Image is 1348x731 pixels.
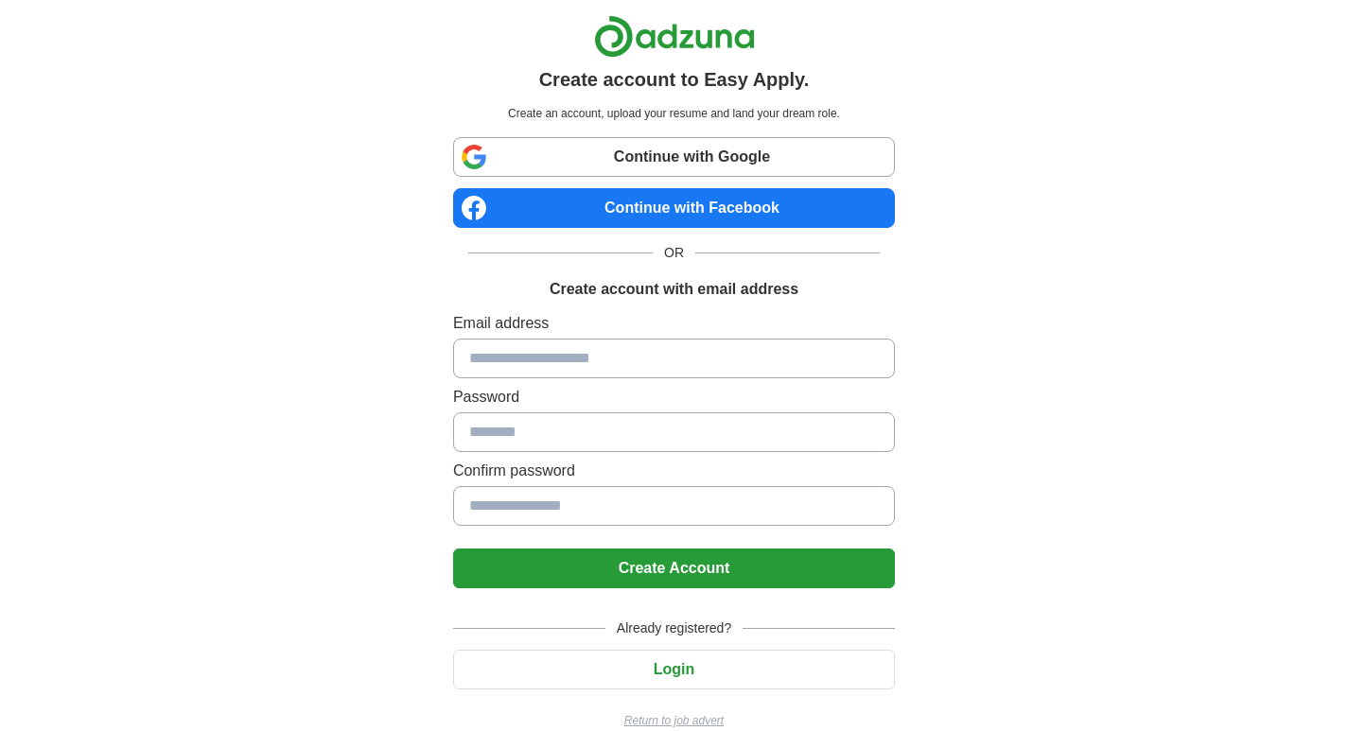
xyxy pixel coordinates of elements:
[453,661,895,677] a: Login
[605,618,743,638] span: Already registered?
[453,712,895,729] a: Return to job advert
[453,650,895,689] button: Login
[594,15,755,58] img: Adzuna logo
[550,278,798,301] h1: Create account with email address
[453,548,895,588] button: Create Account
[539,65,810,94] h1: Create account to Easy Apply.
[457,105,891,122] p: Create an account, upload your resume and land your dream role.
[453,137,895,177] a: Continue with Google
[453,386,895,409] label: Password
[453,460,895,482] label: Confirm password
[653,243,695,263] span: OR
[453,312,895,335] label: Email address
[453,188,895,228] a: Continue with Facebook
